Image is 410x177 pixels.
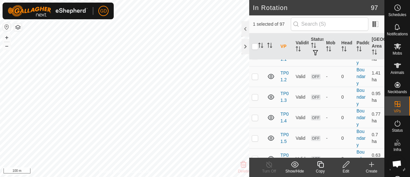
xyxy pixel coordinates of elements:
a: TP01.3 [281,91,289,103]
th: Head [339,33,354,60]
span: Notifications [387,32,408,36]
div: - [326,73,336,80]
span: Neckbands [388,90,407,94]
div: Copy [307,168,333,174]
div: - [326,114,336,121]
input: Search (S) [291,17,368,31]
a: TP01.2 [281,70,289,82]
button: – [3,42,11,50]
button: + [3,34,11,41]
span: OFF [311,156,321,162]
a: Boundary [357,88,365,106]
div: Show/Hide [282,168,307,174]
a: Privacy Policy [99,169,123,174]
p-sorticon: Activate to sort [267,44,272,49]
td: 0.63 ha [369,148,384,169]
p-sorticon: Activate to sort [296,47,301,52]
div: Create [359,168,384,174]
span: OFF [311,74,321,79]
td: 0.7 ha [369,128,384,148]
p-sorticon: Activate to sort [326,47,331,52]
a: Boundary [357,108,365,127]
p-sorticon: Activate to sort [341,47,347,52]
div: - [326,155,336,162]
a: TP01.4 [281,111,289,123]
button: Map Layers [14,23,22,31]
h2: In Rotation [253,4,371,12]
span: OFF [311,115,321,120]
img: Gallagher Logo [8,5,88,17]
div: - [326,94,336,101]
td: 0.77 ha [369,107,384,128]
td: 0 [339,107,354,128]
div: Turn Off [256,168,282,174]
span: Schedules [388,13,406,17]
span: 97 [371,3,378,13]
span: 1 selected of 97 [253,21,291,28]
span: VPs [394,109,401,113]
a: TP01.5 [281,132,289,144]
button: Reset Map [3,23,11,31]
td: 1.41 ha [369,66,384,87]
td: 0 [339,66,354,87]
td: Valid [293,148,308,169]
a: Boundary [357,67,365,86]
td: 0 [339,148,354,169]
th: Paddock [354,33,369,60]
td: 0 [339,87,354,107]
td: Valid [293,107,308,128]
span: Heatmap [389,167,405,171]
span: Status [392,128,403,132]
span: Mobs [393,51,402,55]
p-sorticon: Activate to sort [357,47,362,52]
th: Mob [324,33,339,60]
div: Open chat [388,155,406,173]
span: GD [100,8,107,14]
span: OFF [311,136,321,141]
td: 0 [339,128,354,148]
div: - [326,135,336,142]
p-sorticon: Activate to sort [372,50,377,56]
a: Boundary [357,149,365,168]
th: [GEOGRAPHIC_DATA] Area [369,33,384,60]
a: Boundary [357,129,365,147]
td: Valid [293,87,308,107]
a: Contact Us [131,169,150,174]
a: TP01.6 [281,153,289,164]
span: Infra [393,148,401,152]
td: Valid [293,128,308,148]
span: OFF [311,94,321,100]
td: Valid [293,66,308,87]
a: Boundary [357,47,365,65]
span: Animals [390,71,404,75]
p-sorticon: Activate to sort [311,44,316,49]
th: Status [308,33,324,60]
th: VP [278,33,293,60]
td: 0.95 ha [369,87,384,107]
th: Validity [293,33,308,60]
p-sorticon: Activate to sort [258,44,263,49]
div: Edit [333,168,359,174]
